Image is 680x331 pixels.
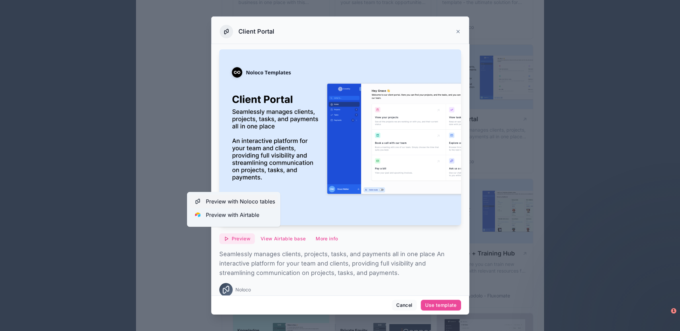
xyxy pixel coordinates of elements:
button: Use template [421,300,461,311]
p: Seamlessly manages clients, projects, tasks, and payments all in one place An interactive platfor... [219,249,461,278]
iframe: Intercom notifications message [546,266,680,313]
span: Preview with Airtable [206,211,259,219]
span: Noloco [235,286,251,293]
span: Preview [232,236,251,242]
span: 1 [671,308,676,314]
button: Cancel [392,300,417,311]
img: Client Portal [219,49,461,225]
span: Preview with Noloco tables [206,197,275,205]
button: View Airtable base [256,233,310,244]
img: Airtable Logo [195,212,200,218]
button: Preview with Noloco tables [190,195,278,208]
button: More info [311,233,342,244]
iframe: Intercom live chat [657,308,673,324]
div: Use template [425,302,456,308]
button: Preview [219,233,255,244]
button: Airtable LogoPreview with Airtable [190,208,278,222]
h3: Client Portal [238,28,274,36]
